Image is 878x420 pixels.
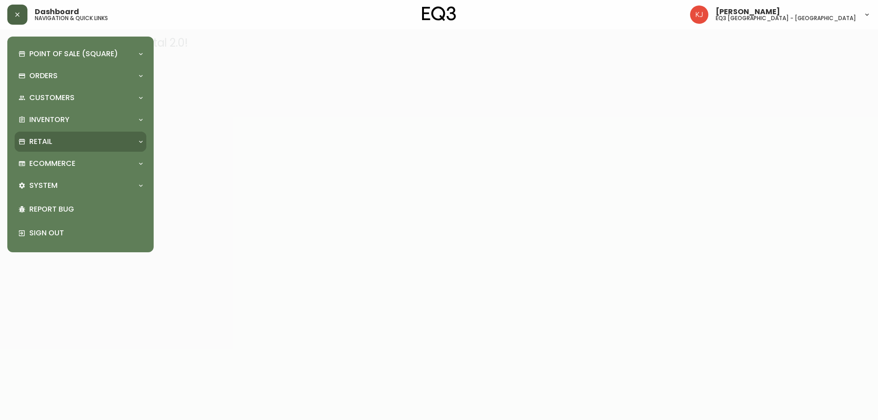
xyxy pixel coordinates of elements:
[29,71,58,81] p: Orders
[35,16,108,21] h5: navigation & quick links
[29,137,52,147] p: Retail
[35,8,79,16] span: Dashboard
[716,16,856,21] h5: eq3 [GEOGRAPHIC_DATA] - [GEOGRAPHIC_DATA]
[29,49,118,59] p: Point of Sale (Square)
[15,110,146,130] div: Inventory
[29,93,75,103] p: Customers
[29,159,75,169] p: Ecommerce
[15,44,146,64] div: Point of Sale (Square)
[29,228,143,238] p: Sign Out
[15,88,146,108] div: Customers
[15,154,146,174] div: Ecommerce
[716,8,780,16] span: [PERSON_NAME]
[15,132,146,152] div: Retail
[29,115,70,125] p: Inventory
[15,221,146,245] div: Sign Out
[15,175,146,196] div: System
[15,66,146,86] div: Orders
[29,181,58,191] p: System
[422,6,456,21] img: logo
[15,197,146,221] div: Report Bug
[29,204,143,214] p: Report Bug
[690,5,708,24] img: 24a625d34e264d2520941288c4a55f8e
